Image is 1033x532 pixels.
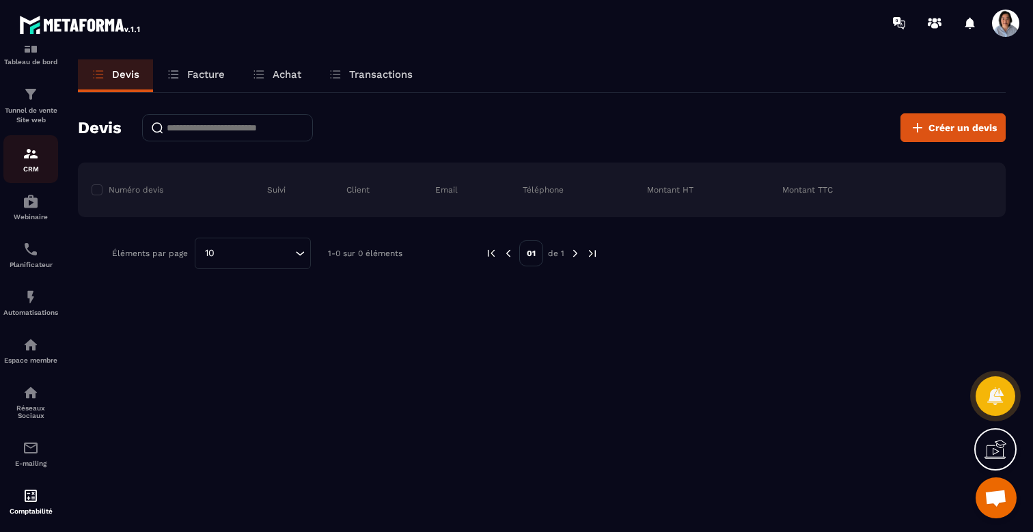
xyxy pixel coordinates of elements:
button: Créer un devis [900,113,1006,142]
a: formationformationTunnel de vente Site web [3,76,58,135]
span: 10 [200,246,219,261]
img: formation [23,86,39,102]
p: Comptabilité [3,507,58,515]
img: formation [23,38,39,55]
a: formationformationTableau de bord [3,28,58,76]
a: automationsautomationsEspace membre [3,326,58,374]
span: Créer un devis [928,121,997,135]
p: Transactions [349,68,413,81]
h2: Devis [78,114,122,141]
a: automationsautomationsAutomatisations [3,279,58,326]
img: email [23,440,39,456]
a: social-networksocial-networkRéseaux Sociaux [3,374,58,430]
p: Webinaire [3,213,58,221]
p: Tableau de bord [3,58,58,66]
a: Facture [153,59,238,92]
p: Automatisations [3,309,58,316]
p: Éléments par page [112,249,188,258]
a: Devis [78,59,153,92]
img: logo [19,12,142,37]
p: Numéro devis [109,184,163,195]
p: 01 [519,240,543,266]
img: accountant [23,488,39,504]
img: prev [502,247,514,260]
a: Open chat [976,477,1017,518]
img: automations [23,337,39,353]
img: next [586,247,598,260]
p: Montant TTC [782,184,833,195]
p: E-mailing [3,460,58,467]
img: next [569,247,581,260]
p: Réseaux Sociaux [3,404,58,419]
p: 1-0 sur 0 éléments [328,249,402,258]
p: Achat [273,68,301,81]
p: Email [435,184,458,195]
img: automations [23,193,39,210]
p: Espace membre [3,356,58,364]
input: Search for option [219,246,292,261]
div: Search for option [195,238,311,269]
p: Devis [112,68,139,81]
p: Tunnel de vente Site web [3,106,58,125]
p: de 1 [548,248,564,259]
p: Téléphone [523,184,564,195]
img: scheduler [23,241,39,257]
p: Planificateur [3,261,58,268]
a: automationsautomationsWebinaire [3,183,58,231]
a: emailemailE-mailing [3,430,58,477]
img: prev [485,247,497,260]
img: social-network [23,384,39,401]
p: Suivi [267,184,286,195]
img: automations [23,289,39,305]
a: formationformationCRM [3,135,58,183]
a: accountantaccountantComptabilité [3,477,58,525]
p: Client [346,184,370,195]
img: formation [23,145,39,162]
p: CRM [3,165,58,173]
a: schedulerschedulerPlanificateur [3,231,58,279]
p: Montant HT [647,184,693,195]
p: Facture [187,68,225,81]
